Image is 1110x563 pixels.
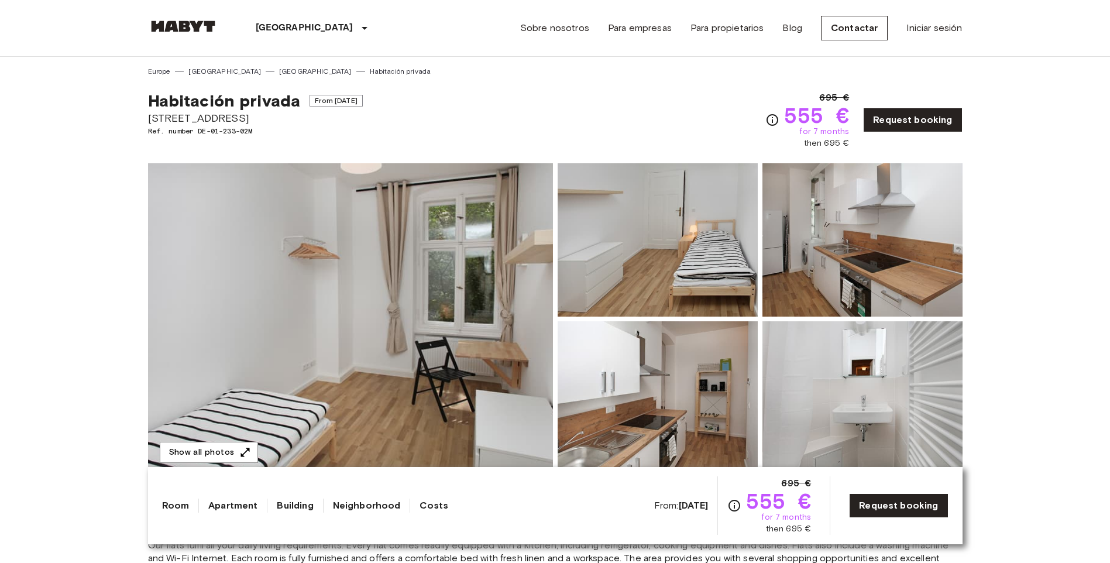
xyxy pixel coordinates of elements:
[310,95,363,107] span: From [DATE]
[208,499,257,513] a: Apartment
[762,163,963,317] img: Picture of unit DE-01-233-02M
[819,91,849,105] span: 695 €
[608,21,672,35] a: Para empresas
[256,21,353,35] p: [GEOGRAPHIC_DATA]
[520,21,589,35] a: Sobre nosotros
[277,499,313,513] a: Building
[162,499,190,513] a: Room
[906,21,962,35] a: Iniciar sesión
[679,500,709,511] b: [DATE]
[765,113,779,127] svg: Check cost overview for full price breakdown. Please note that discounts apply to new joiners onl...
[782,21,802,35] a: Blog
[148,66,171,77] a: Europe
[148,126,363,136] span: Ref. number DE-01-233-02M
[690,21,764,35] a: Para propietarios
[420,499,448,513] a: Costs
[766,523,812,535] span: then 695 €
[558,321,758,475] img: Picture of unit DE-01-233-02M
[148,20,218,32] img: Habyt
[279,66,352,77] a: [GEOGRAPHIC_DATA]
[784,105,849,126] span: 555 €
[188,66,261,77] a: [GEOGRAPHIC_DATA]
[160,442,258,464] button: Show all photos
[799,126,849,138] span: for 7 months
[849,493,948,518] a: Request booking
[148,91,301,111] span: Habitación privada
[746,490,811,511] span: 555 €
[333,499,401,513] a: Neighborhood
[370,66,431,77] a: Habitación privada
[781,476,811,490] span: 695 €
[863,108,962,132] a: Request booking
[727,499,741,513] svg: Check cost overview for full price breakdown. Please note that discounts apply to new joiners onl...
[761,511,811,523] span: for 7 months
[804,138,850,149] span: then 695 €
[762,321,963,475] img: Picture of unit DE-01-233-02M
[821,16,888,40] a: Contactar
[558,163,758,317] img: Picture of unit DE-01-233-02M
[148,163,553,475] img: Marketing picture of unit DE-01-233-02M
[654,499,709,512] span: From:
[148,111,363,126] span: [STREET_ADDRESS]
